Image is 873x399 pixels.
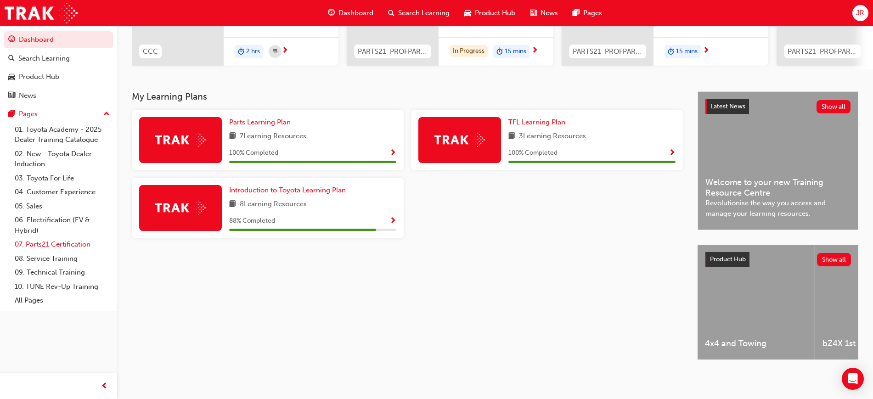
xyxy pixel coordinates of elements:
span: book-icon [229,131,236,142]
button: Pages [4,106,113,123]
button: Show Progress [389,147,396,159]
span: 4x4 and Towing [705,338,807,349]
a: All Pages [11,293,113,308]
span: Introduction to Toyota Learning Plan [229,186,346,194]
span: PARTS21_PROFPART4_0923_EL [788,46,857,57]
span: 2 hrs [246,46,260,57]
span: Pages [583,8,602,18]
span: Show Progress [389,149,396,157]
a: Search Learning [4,50,113,67]
a: Product HubShow all [705,252,851,267]
span: PARTS21_PROFPART3_0923_EL [573,46,642,57]
span: CCC [143,46,158,57]
button: Show Progress [389,215,396,227]
span: Dashboard [338,8,373,18]
h3: My Learning Plans [132,91,683,102]
button: Show all [817,100,851,113]
a: car-iconProduct Hub [457,4,523,22]
span: 88 % Completed [229,216,275,226]
img: Trak [5,3,78,23]
span: prev-icon [101,381,108,392]
button: Show all [817,253,851,266]
img: Trak [155,133,206,147]
span: News [541,8,558,18]
a: 09. Technical Training [11,265,113,280]
span: pages-icon [573,7,580,19]
a: 10. TUNE Rev-Up Training [11,280,113,294]
span: news-icon [530,7,537,19]
span: 3 Learning Resources [519,131,586,142]
span: Search Learning [398,8,450,18]
span: 8 Learning Resources [240,199,307,210]
span: 15 mins [676,46,698,57]
a: News [4,87,113,104]
span: next-icon [531,47,538,55]
span: TFL Learning Plan [508,118,565,126]
span: news-icon [8,92,15,100]
a: pages-iconPages [565,4,609,22]
div: News [19,90,36,101]
span: Revolutionise the way you access and manage your learning resources. [705,198,850,219]
span: Latest News [710,102,745,110]
span: duration-icon [496,46,503,58]
span: 100 % Completed [508,148,558,158]
a: Dashboard [4,31,113,48]
span: Product Hub [710,255,746,263]
a: Latest NewsShow all [705,99,850,114]
span: search-icon [388,7,394,19]
a: 4x4 and Towing [698,245,815,360]
a: Parts Learning Plan [229,117,294,128]
img: Trak [155,201,206,215]
span: search-icon [8,55,15,63]
span: PARTS21_PROFPART2_0923_EL [358,46,428,57]
div: Product Hub [19,72,59,82]
span: duration-icon [238,46,244,58]
span: book-icon [229,199,236,210]
div: In Progress [450,45,488,57]
a: 05. Sales [11,199,113,214]
span: Parts Learning Plan [229,118,291,126]
a: news-iconNews [523,4,565,22]
span: JR [856,8,864,18]
span: next-icon [282,47,288,55]
span: up-icon [103,108,110,120]
span: Welcome to your new Training Resource Centre [705,177,850,198]
span: next-icon [703,47,710,55]
span: duration-icon [668,46,674,58]
button: JR [852,5,868,21]
a: 04. Customer Experience [11,185,113,199]
span: Product Hub [475,8,515,18]
div: Open Intercom Messenger [842,368,864,390]
button: Show Progress [669,147,676,159]
a: Latest NewsShow allWelcome to your new Training Resource CentreRevolutionise the way you access a... [698,91,858,230]
span: 100 % Completed [229,148,278,158]
span: car-icon [464,7,471,19]
a: TFL Learning Plan [508,117,569,128]
a: 01. Toyota Academy - 2025 Dealer Training Catalogue [11,123,113,147]
span: 15 mins [505,46,526,57]
span: book-icon [508,131,515,142]
a: 07. Parts21 Certification [11,237,113,252]
a: 03. Toyota For Life [11,171,113,185]
span: car-icon [8,73,15,81]
a: 06. Electrification (EV & Hybrid) [11,213,113,237]
div: Search Learning [18,53,70,64]
img: Trak [434,133,485,147]
div: Pages [19,109,38,119]
span: pages-icon [8,110,15,118]
span: guage-icon [328,7,335,19]
span: Show Progress [389,217,396,225]
a: 08. Service Training [11,252,113,266]
span: Show Progress [669,149,676,157]
a: Introduction to Toyota Learning Plan [229,185,349,196]
a: 02. New - Toyota Dealer Induction [11,147,113,171]
a: Product Hub [4,68,113,85]
a: guage-iconDashboard [321,4,381,22]
a: search-iconSearch Learning [381,4,457,22]
button: DashboardSearch LearningProduct HubNews [4,29,113,106]
span: calendar-icon [273,46,277,57]
span: guage-icon [8,36,15,44]
span: 7 Learning Resources [240,131,306,142]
